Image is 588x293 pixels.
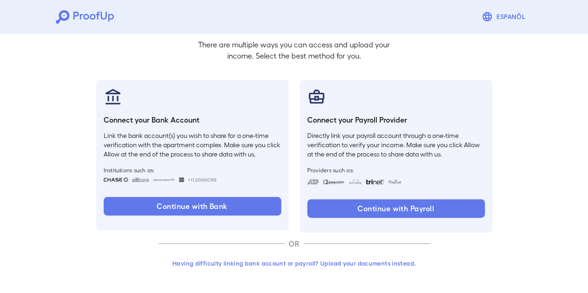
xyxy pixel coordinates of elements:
img: paycom.svg [323,179,345,184]
button: Espanõl [478,7,532,26]
img: bankAccount.svg [104,87,122,106]
p: Directly link your payroll account through a one-time verification to verify your income. Make su... [307,131,485,159]
img: bankOfAmerica.svg [153,177,175,182]
button: Continue with Bank [104,197,281,215]
img: adp.svg [307,179,319,184]
button: Continue with Payroll [307,199,485,218]
h6: Connect your Payroll Provider [307,114,485,125]
img: citibank.svg [132,177,150,182]
img: chase.svg [104,177,128,182]
span: Institutions such as: [104,166,281,174]
img: paycon.svg [388,179,402,184]
span: +11,000 More [188,176,217,183]
img: wellsfargo.svg [179,177,184,182]
span: Providers such as: [307,166,485,174]
img: payrollProvider.svg [307,87,326,106]
p: There are multiple ways you can access and upload your income. Select the best method for you. [191,39,397,61]
img: trinet.svg [366,179,384,184]
p: OR [285,238,304,249]
p: Link the bank account(s) you wish to share for a one-time verification with the apartment complex... [104,131,281,159]
img: workday.svg [349,179,362,184]
h6: Connect your Bank Account [104,114,281,125]
button: Having difficulty linking bank account or payroll? Upload your documents instead. [159,255,430,272]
